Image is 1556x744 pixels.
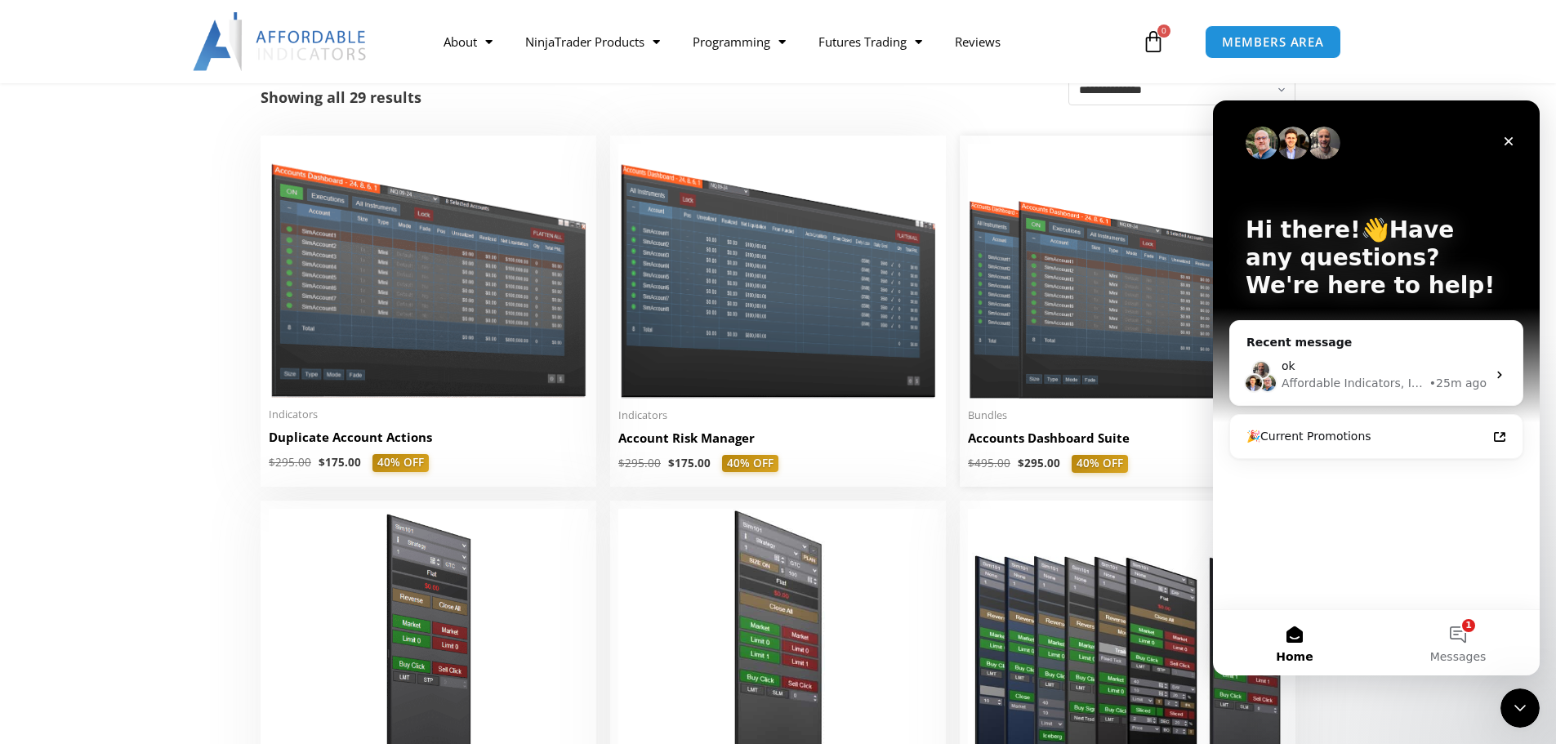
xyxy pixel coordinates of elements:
span: Indicators [618,408,938,422]
span: 40% OFF [372,454,429,472]
span: $ [269,455,275,470]
img: Accounts Dashboard Suite [968,144,1287,399]
bdi: 295.00 [1018,456,1060,470]
a: Futures Trading [802,23,939,60]
bdi: 295.00 [618,456,661,470]
bdi: 295.00 [269,455,311,470]
span: 0 [1157,25,1170,38]
span: $ [968,456,974,470]
span: 40% OFF [722,455,778,473]
p: Showing all 29 results [261,90,421,105]
a: Account Risk Manager [618,430,938,455]
a: NinjaTrader Products [509,23,676,60]
span: $ [319,455,325,470]
bdi: 495.00 [968,456,1010,470]
a: Programming [676,23,802,60]
img: Duplicate Account Actions [269,144,588,398]
a: Duplicate Account Actions [269,429,588,454]
iframe: Intercom live chat [1213,100,1540,675]
a: Reviews [939,23,1017,60]
a: MEMBERS AREA [1205,25,1341,59]
span: $ [618,456,625,470]
span: Bundles [968,408,1287,422]
iframe: Intercom live chat [1500,688,1540,728]
bdi: 175.00 [668,456,711,470]
nav: Menu [427,23,1138,60]
img: Account Risk Manager [618,144,938,398]
select: Shop order [1068,75,1295,105]
a: 0 [1117,18,1189,65]
span: MEMBERS AREA [1222,36,1324,48]
span: Indicators [269,408,588,421]
span: 40% OFF [1072,455,1128,473]
span: $ [1018,456,1024,470]
a: Accounts Dashboard Suite [968,430,1287,455]
h2: Accounts Dashboard Suite [968,430,1287,447]
bdi: 175.00 [319,455,361,470]
img: LogoAI | Affordable Indicators – NinjaTrader [193,12,368,71]
a: About [427,23,509,60]
span: $ [668,456,675,470]
h2: Duplicate Account Actions [269,429,588,446]
h2: Account Risk Manager [618,430,938,447]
